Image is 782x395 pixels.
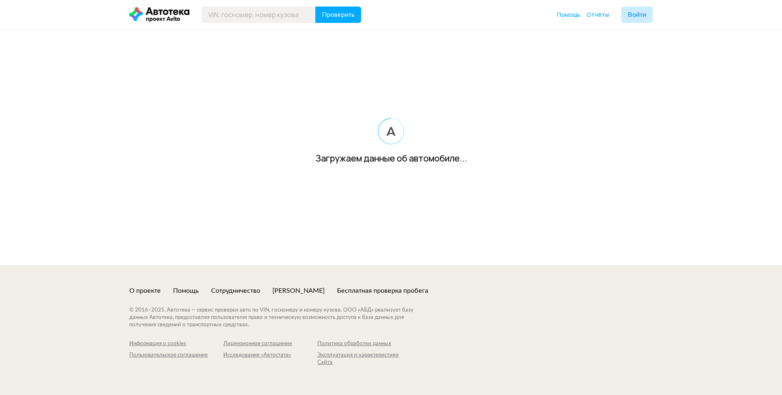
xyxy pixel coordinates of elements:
[621,7,653,23] button: Войти
[315,7,361,23] button: Проверить
[129,352,223,359] div: Пользовательское соглашение
[223,352,317,366] a: Исследование «Автостата»
[223,340,317,348] a: Лицензионное соглашение
[272,286,325,295] a: [PERSON_NAME]
[628,11,646,18] span: Войти
[322,11,355,18] span: Проверить
[211,286,260,295] a: Сотрудничество
[586,11,609,18] span: Отчёты
[202,7,316,23] input: VIN, госномер, номер кузова
[129,340,223,348] a: Информация о cookies
[557,11,580,18] span: Помощь
[317,352,411,366] a: Эксплуатация и характеристики Сайта
[173,286,199,295] a: Помощь
[557,11,580,19] a: Помощь
[317,340,411,348] a: Политика обработки данных
[337,286,428,295] a: Бесплатная проверка пробега
[129,352,223,366] a: Пользовательское соглашение
[129,307,430,329] div: © 2016– 2025 . Автотека — сервис проверки авто по VIN, госномеру и номеру кузова. ООО «АБД» реали...
[586,11,609,19] a: Отчёты
[129,286,161,295] a: О проекте
[315,153,467,164] div: Загружаем данные об автомобиле...
[223,352,317,359] div: Исследование «Автостата»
